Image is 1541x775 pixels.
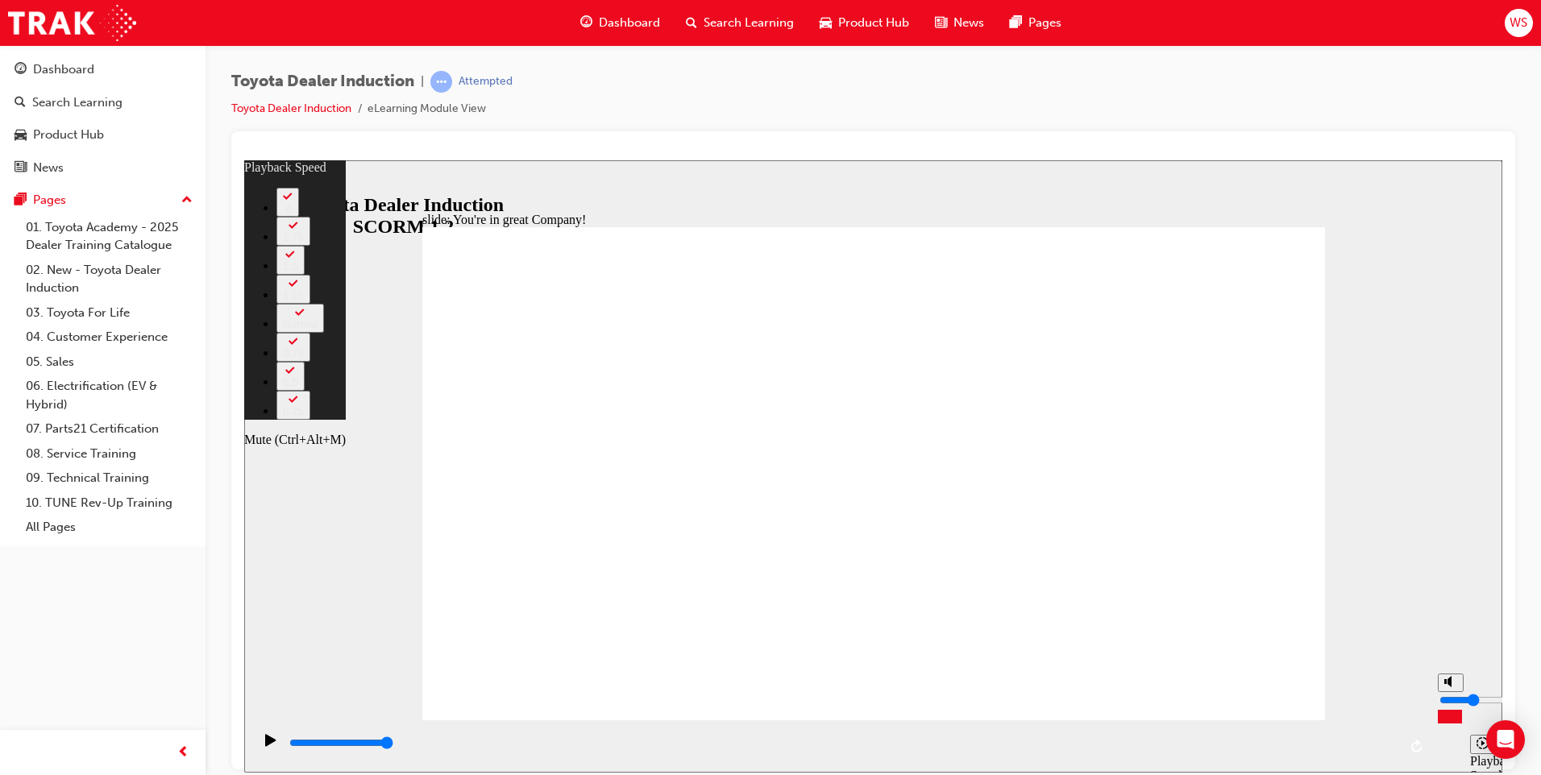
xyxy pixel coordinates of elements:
span: car-icon [15,128,27,143]
a: 05. Sales [19,350,199,375]
span: search-icon [686,13,697,33]
span: news-icon [15,161,27,176]
img: Trak [8,5,136,41]
div: News [33,159,64,177]
a: News [6,153,199,183]
a: Dashboard [6,55,199,85]
span: learningRecordVerb_ATTEMPT-icon [430,71,452,93]
span: Toyota Dealer Induction [231,73,414,91]
span: guage-icon [15,63,27,77]
span: up-icon [181,190,193,211]
span: pages-icon [1010,13,1022,33]
div: Pages [33,191,66,209]
span: guage-icon [580,13,592,33]
div: Open Intercom Messenger [1486,720,1525,759]
a: pages-iconPages [997,6,1074,39]
div: Playback Speed [1226,594,1250,623]
span: WS [1510,14,1527,32]
div: Search Learning [32,93,123,112]
button: Pages [6,185,199,215]
a: 01. Toyota Academy - 2025 Dealer Training Catalogue [19,215,199,258]
span: Pages [1028,14,1061,32]
div: playback controls [8,560,1186,612]
span: News [953,14,984,32]
button: DashboardSearch LearningProduct HubNews [6,52,199,185]
span: Product Hub [838,14,909,32]
div: Product Hub [33,126,104,144]
button: WS [1505,9,1533,37]
span: Search Learning [704,14,794,32]
a: guage-iconDashboard [567,6,673,39]
a: 09. Technical Training [19,466,199,491]
a: Search Learning [6,88,199,118]
span: car-icon [820,13,832,33]
button: Play (Ctrl+Alt+P) [8,573,35,600]
a: 04. Customer Experience [19,325,199,350]
a: 06. Electrification (EV & Hybrid) [19,374,199,417]
span: news-icon [935,13,947,33]
button: 2 [32,27,55,56]
span: | [421,73,424,91]
a: 10. TUNE Rev-Up Training [19,491,199,516]
span: Dashboard [599,14,660,32]
button: Replay (Ctrl+Alt+R) [1161,574,1186,599]
a: 08. Service Training [19,441,199,466]
a: Product Hub [6,120,199,150]
div: 2 [39,42,48,54]
a: Toyota Dealer Induction [231,102,351,115]
a: 07. Parts21 Certification [19,417,199,441]
div: Dashboard [33,60,94,79]
a: news-iconNews [922,6,997,39]
div: Attempted [459,74,513,89]
span: search-icon [15,96,26,110]
span: prev-icon [177,743,189,763]
li: eLearning Module View [368,100,486,118]
div: misc controls [1186,560,1250,612]
a: search-iconSearch Learning [673,6,807,39]
span: pages-icon [15,193,27,208]
a: car-iconProduct Hub [807,6,922,39]
a: All Pages [19,515,199,540]
button: Playback speed [1226,574,1251,594]
input: slide progress [45,576,149,589]
a: 02. New - Toyota Dealer Induction [19,258,199,300]
a: 03. Toyota For Life [19,300,199,325]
